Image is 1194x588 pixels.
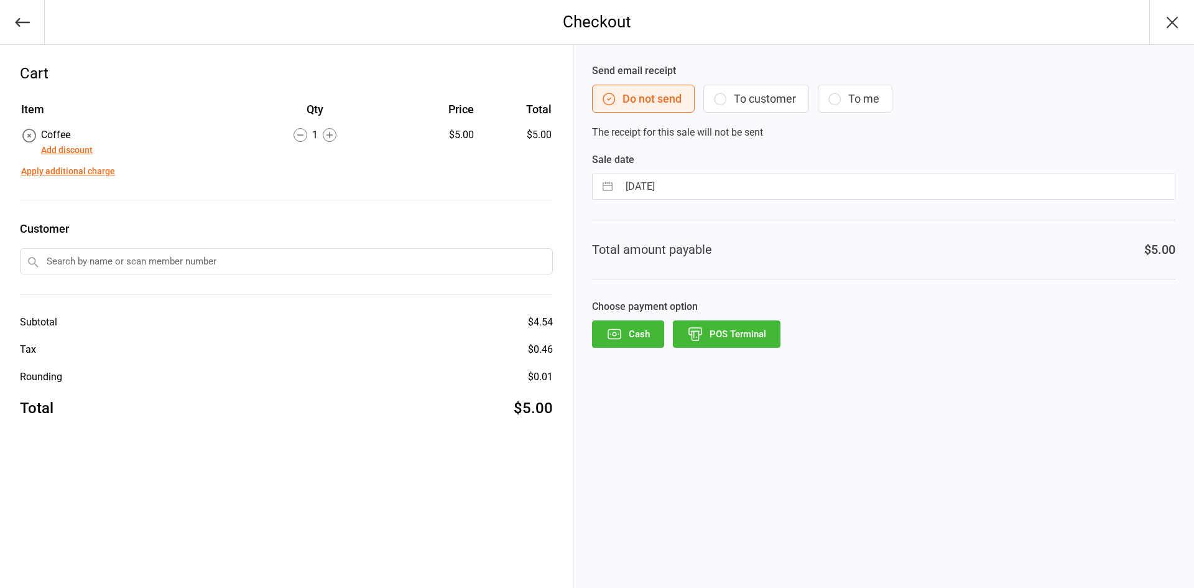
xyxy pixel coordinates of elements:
div: Subtotal [20,315,57,330]
label: Send email receipt [592,63,1175,78]
div: Cart [20,62,553,85]
span: Coffee [41,129,70,141]
button: To customer [703,85,809,113]
div: The receipt for this sale will not be sent [592,63,1175,140]
button: POS Terminal [673,320,780,348]
label: Choose payment option [592,299,1175,314]
div: $5.00 [1144,240,1175,259]
button: Add discount [41,144,93,157]
label: Sale date [592,152,1175,167]
div: 1 [236,128,394,142]
th: Item [21,101,234,126]
button: Apply additional charge [21,165,115,178]
div: $5.00 [395,128,474,142]
div: $5.00 [514,397,553,419]
div: $0.01 [528,370,553,385]
div: $4.54 [528,315,553,330]
div: Price [395,101,474,118]
button: Cash [592,320,664,348]
button: Do not send [592,85,695,113]
td: $5.00 [479,128,551,157]
div: Total amount payable [592,240,712,259]
button: To me [818,85,892,113]
div: Tax [20,342,36,357]
div: Rounding [20,370,62,385]
div: Total [20,397,53,419]
label: Customer [20,220,553,237]
input: Search by name or scan member number [20,248,553,274]
div: $0.46 [528,342,553,357]
th: Total [479,101,551,126]
th: Qty [236,101,394,126]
